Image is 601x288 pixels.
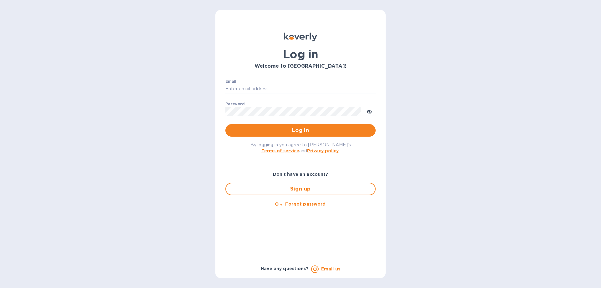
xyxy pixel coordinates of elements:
[363,105,376,118] button: toggle password visibility
[250,142,351,153] span: By logging in you agree to [PERSON_NAME]'s and .
[225,84,376,94] input: Enter email address
[307,148,339,153] a: Privacy policy
[225,80,236,83] label: Email
[261,148,299,153] a: Terms of service
[230,127,371,134] span: Log in
[273,172,328,177] b: Don't have an account?
[225,102,244,106] label: Password
[225,183,376,195] button: Sign up
[225,124,376,137] button: Log in
[285,202,326,207] u: Forgot password
[225,63,376,69] h3: Welcome to [GEOGRAPHIC_DATA]!
[261,266,309,271] b: Have any questions?
[225,48,376,61] h1: Log in
[231,185,370,193] span: Sign up
[284,33,317,41] img: Koverly
[321,266,340,271] a: Email us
